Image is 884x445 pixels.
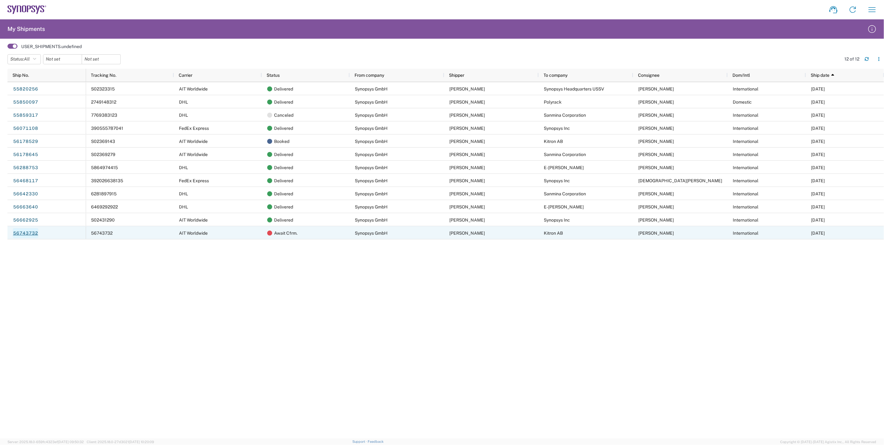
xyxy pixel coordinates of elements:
span: Rigved Pawar [639,178,722,183]
span: International [733,165,759,170]
span: 392026638135 [91,178,123,183]
a: Support [352,440,368,443]
span: AIT Worldwide [179,86,208,91]
span: 09/01/2025 [811,204,825,209]
span: Copyright © [DATE]-[DATE] Agistix Inc., All Rights Reserved [780,439,877,445]
span: 07/02/2025 [811,126,825,131]
span: Mikael Svensson [639,165,674,170]
a: 56178529 [13,136,38,146]
span: Sanmina Corporation [544,152,586,157]
a: 55850097 [13,97,38,107]
span: 6469292922 [91,204,118,209]
span: Dominika Krzysztofik [450,152,485,157]
span: Booked [274,135,290,148]
span: Synopsys GmbH [355,86,388,91]
span: AIT Worldwide [179,218,208,222]
a: 55820256 [13,84,38,94]
a: 56071108 [13,123,38,133]
span: Synopsys Inc [544,178,570,183]
h2: My Shipments [7,25,45,33]
span: Synopsys Headquarters USSV [544,86,604,91]
span: [DATE] 09:50:32 [58,440,84,444]
span: S02369143 [91,139,115,144]
span: Synopsys GmbH [355,100,388,105]
span: Dom/Intl [733,73,750,78]
span: S02431290 [91,218,115,222]
span: Server: 2025.18.0-659fc4323ef [7,440,84,444]
a: 56662925 [13,215,38,225]
span: FedEx Express [179,126,209,131]
span: 09/01/2025 [811,218,825,222]
span: E-Sharp AB [544,204,584,209]
span: 09/09/2025 [811,231,825,236]
span: Peter Zhang [639,126,674,131]
span: Synopsys GmbH [355,178,388,183]
span: 06/13/2025 [811,113,825,118]
span: Dominika Krzysztofik [450,204,485,209]
span: Dominika Krzysztofik [450,139,485,144]
span: Dominika Krzysztofik [450,100,485,105]
span: S02369279 [91,152,116,157]
span: Jerry Miller [639,113,674,118]
span: Synopsys GmbH [355,231,388,236]
span: All [24,56,30,61]
span: Synopsys GmbH [355,139,388,144]
span: Dominika Krzysztofik [450,86,485,91]
span: 2749148312 [91,100,117,105]
span: Dominika Krzysztofik [450,218,485,222]
span: International [733,126,759,131]
span: 6281897915 [91,191,117,196]
span: International [733,86,759,91]
span: Dominika Krzysztofik [450,191,485,196]
span: Delivered [274,95,293,109]
span: 07/16/2025 [811,152,825,157]
span: 08/13/2025 [811,178,825,183]
span: Delivered [274,161,293,174]
span: Polyrack [544,100,562,105]
span: Canceled [274,109,294,122]
span: Synopsys GmbH [355,126,388,131]
span: AIT Worldwide [179,231,208,236]
span: Carrier [179,73,193,78]
span: Synopsys GmbH [355,218,388,222]
span: 07/15/2025 [811,139,825,144]
a: 56642330 [13,189,38,199]
span: Client: 2025.18.0-27d3021 [87,440,154,444]
span: Synopsys GmbH [355,204,388,209]
span: Dominika Krzysztofik [450,113,485,118]
span: Mansi Somaiya [639,152,674,157]
span: International [733,204,759,209]
span: International [733,152,759,157]
span: Synopsys GmbH [355,152,388,157]
span: Synopsys Inc [544,126,570,131]
span: International [733,139,759,144]
span: International [733,231,759,236]
span: Synopsys GmbH [355,113,388,118]
span: DHL [179,113,188,118]
span: Delivered [274,200,293,213]
span: International [733,218,759,222]
span: Shipper [449,73,465,78]
span: Delivered [274,174,293,187]
span: Dominika Krzysztofik [450,165,485,170]
input: Not set [43,55,82,64]
a: 56178645 [13,149,38,159]
span: Mansi Somaiya [639,191,674,196]
span: Kitron AB [544,231,563,236]
span: International [733,191,759,196]
button: Status:All [7,54,41,64]
span: 5864974415 [91,165,118,170]
a: 56743732 [13,228,38,238]
span: Status [267,73,280,78]
span: To company [544,73,568,78]
a: 56468117 [13,176,38,186]
div: 12 of 12 [845,56,860,62]
span: DHL [179,204,188,209]
span: Delivered [274,122,293,135]
span: From company [355,73,384,78]
input: Not set [82,55,120,64]
span: Rajkumar Methuku [639,86,674,91]
span: 390555787041 [91,126,123,131]
span: Lisa Claesson [639,139,674,144]
span: Sanmina Corporation [544,191,586,196]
